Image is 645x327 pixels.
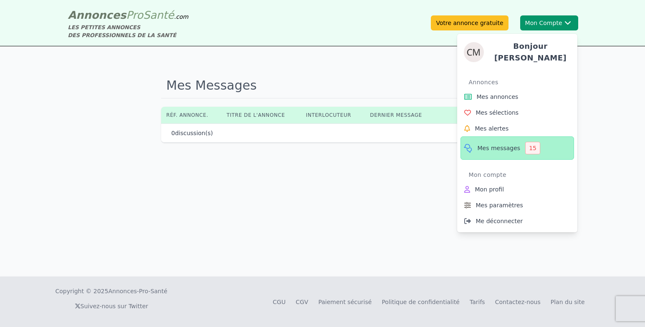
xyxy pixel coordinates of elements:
h4: Bonjour [PERSON_NAME] [491,40,571,64]
a: Plan du site [551,299,585,305]
h1: Mes Messages [161,73,484,98]
span: Pro [126,9,143,21]
div: Annonces [469,75,574,89]
a: Mes annonces [460,89,574,105]
th: Interlocuteur [301,107,365,123]
span: Annonces [68,9,126,21]
div: Mon compte [469,168,574,181]
span: 0 [171,130,175,136]
span: Mes paramètres [476,201,523,209]
span: Mes alertes [475,124,509,133]
a: Tarifs [470,299,485,305]
a: Suivez-nous sur Twitter [75,303,148,309]
img: CATHERINE [464,42,484,62]
span: Santé [143,9,174,21]
a: Mon profil [460,181,574,197]
div: Copyright © 2025 [56,287,167,295]
th: Titre de l'annonce [222,107,301,123]
a: Mes messages15 [460,136,574,160]
a: Paiement sécurisé [318,299,372,305]
a: Mes sélections [460,105,574,121]
span: Mes messages [478,144,521,152]
th: Réf. annonce. [161,107,222,123]
a: Mes paramètres [460,197,574,213]
a: AnnoncesProSanté.com [68,9,189,21]
span: Mes sélections [476,108,519,117]
a: Annonces-Pro-Santé [108,287,167,295]
div: LES PETITES ANNONCES DES PROFESSIONNELS DE LA SANTÉ [68,23,189,39]
a: Mes alertes [460,121,574,136]
a: CGV [296,299,308,305]
a: Politique de confidentialité [382,299,460,305]
p: discussion(s) [171,129,213,137]
span: Me déconnecter [476,217,523,225]
span: Mes annonces [477,93,519,101]
span: .com [174,13,188,20]
a: Contactez-nous [495,299,541,305]
th: Dernier message [365,107,437,123]
a: Votre annonce gratuite [431,15,508,30]
div: 15 [525,142,540,154]
a: Me déconnecter [460,213,574,229]
button: Mon CompteCATHERINEBonjour [PERSON_NAME]AnnoncesMes annoncesMes sélectionsMes alertesMes messages... [520,15,578,30]
a: CGU [273,299,286,305]
span: Mon profil [475,185,504,194]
